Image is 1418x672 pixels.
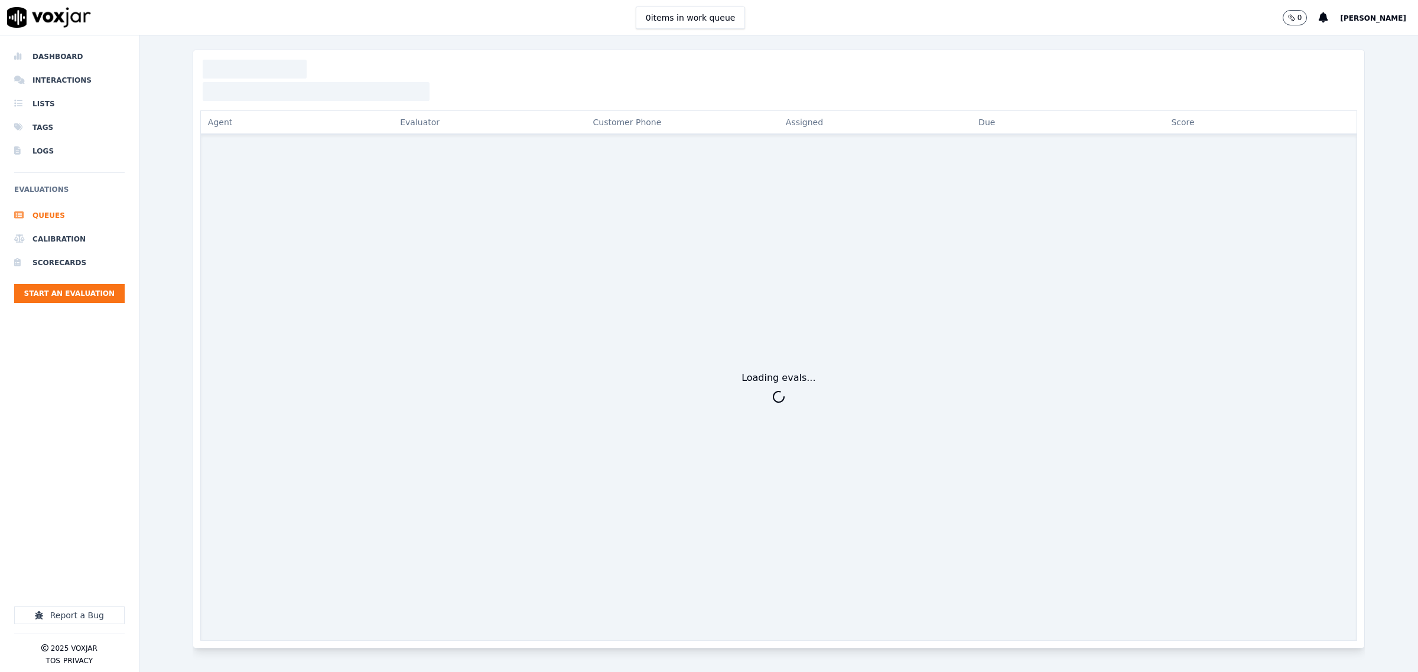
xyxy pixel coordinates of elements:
button: Evaluator [393,110,586,134]
div: Loading evals... [741,371,815,385]
button: [PERSON_NAME] [1340,11,1418,25]
p: 0 [1297,13,1302,22]
button: 0 [1283,10,1308,25]
button: Report a Bug [14,606,125,624]
button: Privacy [63,656,93,666]
a: Logs [14,139,125,163]
div: Customer Phone [586,110,778,134]
a: Lists [14,92,125,116]
a: Scorecards [14,251,125,275]
button: TOS [46,656,60,666]
a: Dashboard [14,45,125,68]
h6: Evaluations [14,182,125,204]
button: Assigned [779,110,971,134]
a: Interactions [14,68,125,92]
button: Due [971,110,1164,134]
span: [PERSON_NAME] [1340,14,1406,22]
button: Agent [200,110,393,134]
button: 0 [1283,10,1319,25]
button: Score [1164,110,1357,134]
button: 0items in work queue [636,6,746,29]
p: 2025 Voxjar [51,644,97,653]
a: Tags [14,116,125,139]
a: Queues [14,204,125,227]
img: voxjar logo [7,7,91,28]
button: Start an Evaluation [14,284,125,303]
a: Calibration [14,227,125,251]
